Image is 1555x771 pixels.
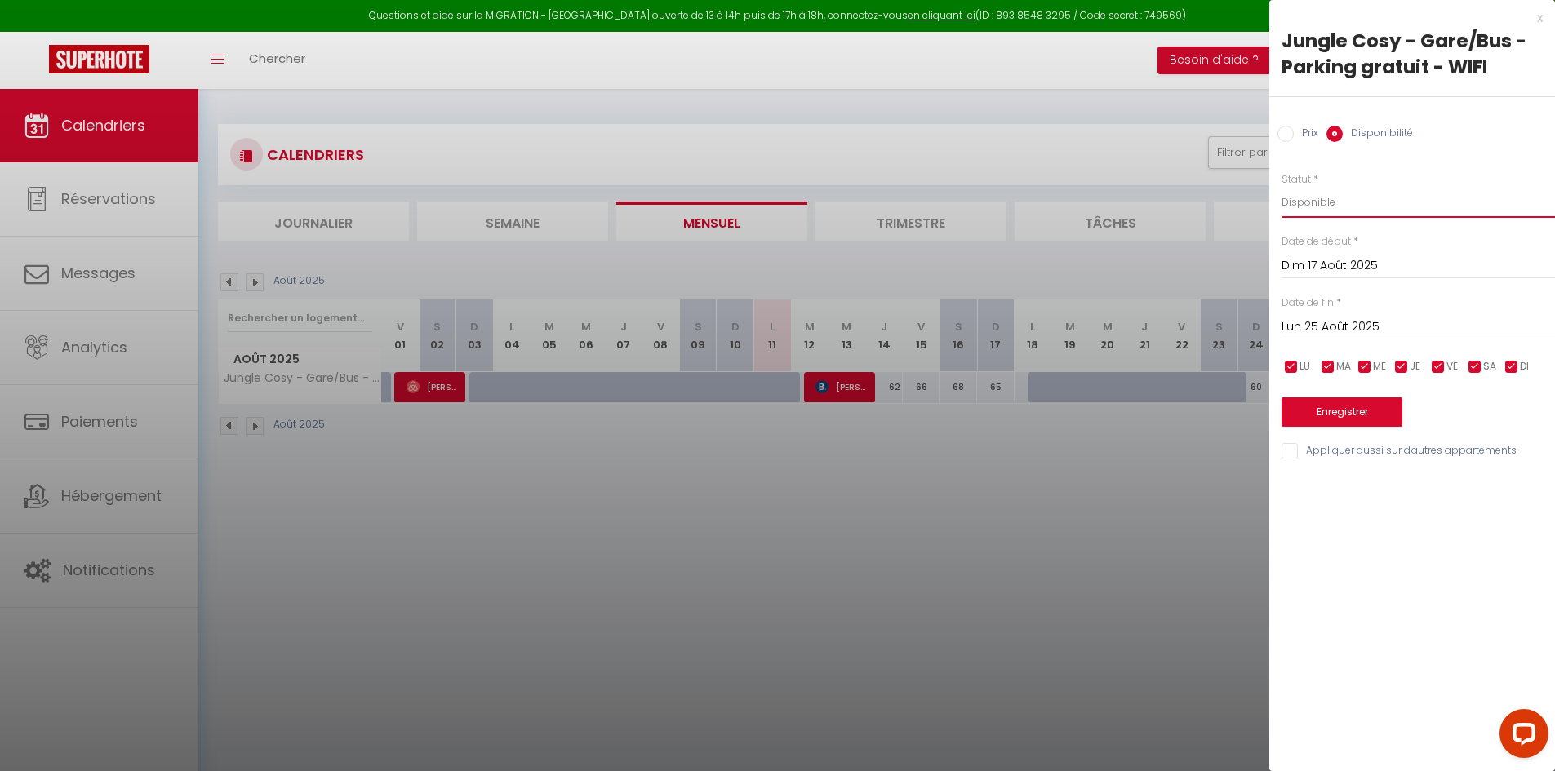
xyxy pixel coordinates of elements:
label: Date de fin [1282,295,1334,311]
iframe: LiveChat chat widget [1486,702,1555,771]
span: JE [1410,359,1420,374]
span: LU [1300,359,1310,374]
label: Statut [1282,172,1311,188]
label: Date de début [1282,234,1351,250]
span: ME [1373,359,1386,374]
span: DI [1520,359,1529,374]
label: Prix [1294,126,1318,144]
button: Enregistrer [1282,397,1402,427]
div: Jungle Cosy - Gare/Bus - Parking gratuit - WIFI [1282,28,1543,80]
span: SA [1483,359,1496,374]
span: MA [1336,359,1351,374]
span: VE [1446,359,1458,374]
div: x [1269,8,1543,28]
label: Disponibilité [1343,126,1413,144]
